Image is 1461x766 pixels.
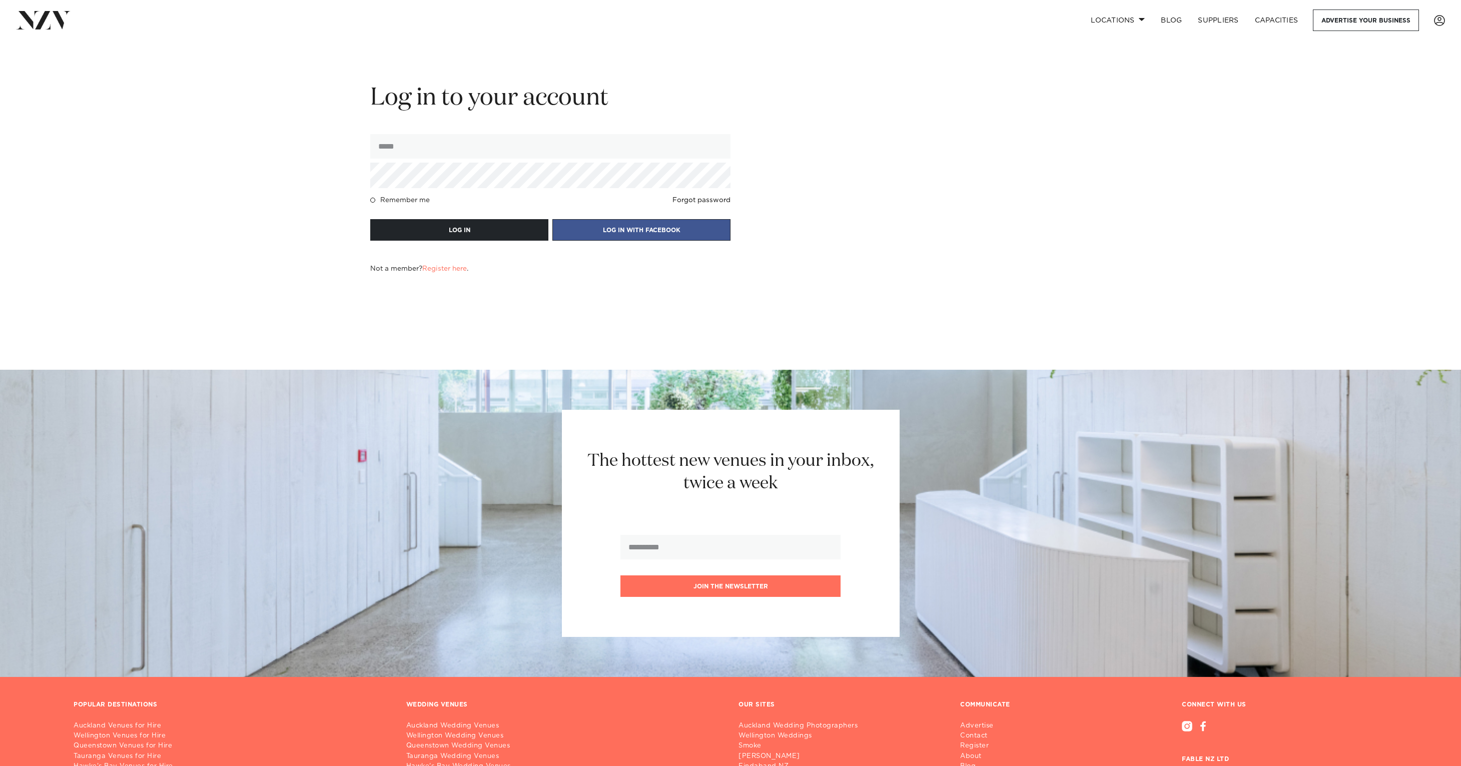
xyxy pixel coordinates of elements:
[739,701,775,709] h3: OUR SITES
[74,731,390,741] a: Wellington Venues for Hire
[406,701,468,709] h3: WEDDING VENUES
[620,575,841,597] button: Join the newsletter
[575,450,886,495] h2: The hottest new venues in your inbox, twice a week
[960,741,1034,751] a: Register
[370,219,548,241] button: LOG IN
[739,751,866,761] a: [PERSON_NAME]
[74,721,390,731] a: Auckland Venues for Hire
[74,751,390,761] a: Tauranga Venues for Hire
[422,265,467,272] a: Register here
[739,741,866,751] a: Smoke
[960,701,1010,709] h3: COMMUNICATE
[960,721,1034,731] a: Advertise
[406,751,723,761] a: Tauranga Wedding Venues
[1190,10,1246,31] a: SUPPLIERS
[370,265,468,273] h4: Not a member? .
[552,225,730,234] a: LOG IN WITH FACEBOOK
[380,196,430,204] h4: Remember me
[1247,10,1306,31] a: Capacities
[672,196,730,204] a: Forgot password
[74,741,390,751] a: Queenstown Venues for Hire
[370,83,730,114] h2: Log in to your account
[739,731,866,741] a: Wellington Weddings
[1182,701,1387,709] h3: CONNECT WITH US
[739,721,866,731] a: Auckland Wedding Photographers
[74,701,157,709] h3: POPULAR DESTINATIONS
[406,741,723,751] a: Queenstown Wedding Venues
[1083,10,1153,31] a: Locations
[406,721,723,731] a: Auckland Wedding Venues
[1153,10,1190,31] a: BLOG
[552,219,730,241] button: LOG IN WITH FACEBOOK
[406,731,723,741] a: Wellington Wedding Venues
[960,731,1034,741] a: Contact
[16,11,71,29] img: nzv-logo.png
[960,751,1034,761] a: About
[1313,10,1419,31] a: Advertise your business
